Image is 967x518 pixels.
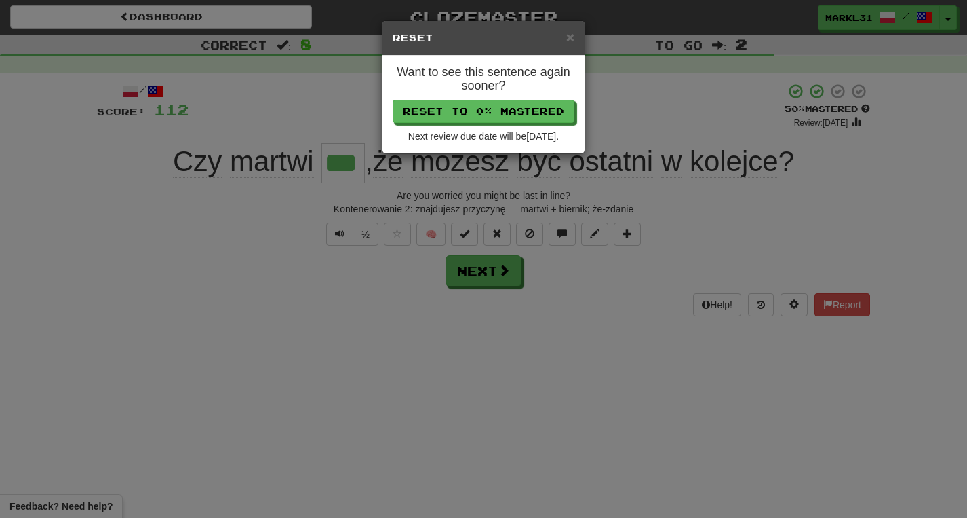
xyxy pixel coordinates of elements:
[393,100,574,123] button: Reset to 0% Mastered
[566,30,574,44] button: Close
[566,29,574,45] span: ×
[393,66,574,93] h4: Want to see this sentence again sooner?
[393,130,574,143] div: Next review due date will be [DATE] .
[393,31,574,45] h5: Reset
